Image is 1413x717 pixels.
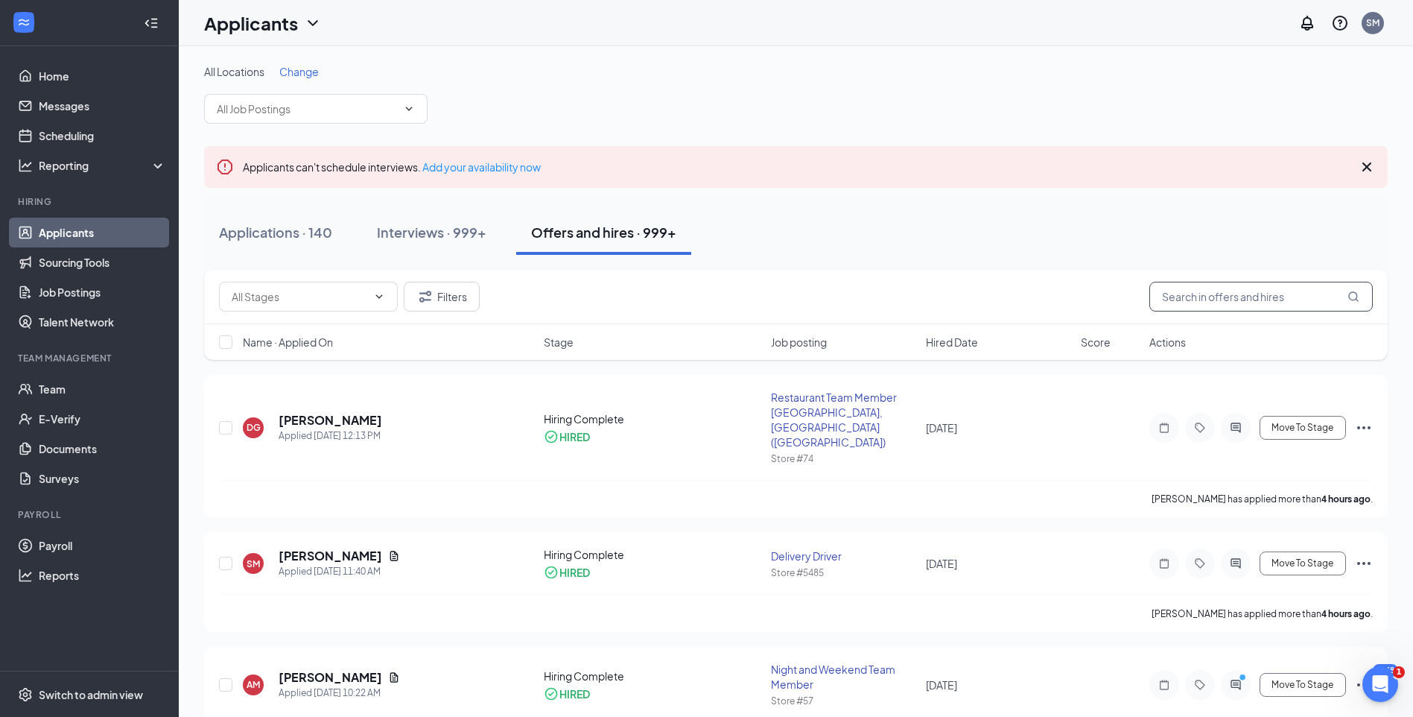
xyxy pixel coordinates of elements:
h1: Applicants [204,10,298,36]
iframe: Intercom live chat [1362,666,1398,702]
p: [PERSON_NAME] has applied more than . [1152,493,1373,505]
div: DG [247,421,261,434]
div: Applied [DATE] 12:13 PM [279,429,382,443]
input: All Stages [232,288,367,305]
div: Restaurant Team Member [GEOGRAPHIC_DATA], [GEOGRAPHIC_DATA] ([GEOGRAPHIC_DATA]) [771,390,917,449]
svg: MagnifyingGlass [1347,291,1359,303]
a: Reports [39,560,166,590]
span: Move To Stage [1271,423,1333,433]
a: Job Postings [39,277,166,307]
span: Move To Stage [1271,558,1333,569]
div: Reporting [39,158,167,173]
span: 1 [1393,666,1405,678]
svg: Note [1155,679,1173,691]
svg: Note [1155,558,1173,569]
svg: Cross [1358,158,1376,176]
span: Applicants can't schedule interviews. [243,160,541,174]
div: SM [247,558,260,570]
input: Search in offers and hires [1149,282,1373,312]
h5: [PERSON_NAME] [279,548,382,564]
div: Applied [DATE] 10:22 AM [279,686,400,701]
div: Hiring Complete [544,547,763,562]
span: Stage [544,335,574,350]
svg: Document [388,550,400,562]
div: Hiring Complete [544,411,763,426]
div: Store #57 [771,695,917,707]
svg: CheckmarkCircle [544,429,559,444]
span: Job posting [771,335,827,350]
span: Actions [1149,335,1186,350]
svg: ActiveChat [1227,679,1245,691]
b: 4 hours ago [1321,493,1371,505]
div: Offers and hires · 999+ [531,223,676,241]
div: SM [1366,16,1379,29]
span: [DATE] [926,678,957,692]
svg: QuestionInfo [1331,14,1349,32]
span: Move To Stage [1271,680,1333,690]
h5: [PERSON_NAME] [279,412,382,429]
a: Documents [39,434,166,464]
h5: [PERSON_NAME] [279,669,382,686]
a: Scheduling [39,121,166,151]
div: 1248 [1373,664,1398,677]
svg: ChevronDown [403,103,415,115]
span: Score [1081,335,1111,350]
svg: ActiveChat [1227,422,1245,434]
svg: CheckmarkCircle [544,686,559,701]
button: Filter Filters [404,282,480,312]
span: [DATE] [926,421,957,435]
a: Team [39,374,166,404]
a: Messages [39,91,166,121]
svg: WorkstreamLogo [16,15,31,30]
div: HIRED [559,565,590,580]
div: AM [247,678,260,691]
div: HIRED [559,686,590,701]
div: Switch to admin view [39,687,143,702]
button: Move To Stage [1260,552,1346,575]
svg: Ellipses [1355,555,1373,572]
svg: Note [1155,422,1173,434]
div: Hiring Complete [544,669,763,683]
svg: Tag [1191,679,1209,691]
div: Payroll [18,508,163,521]
svg: Filter [416,288,434,306]
svg: Notifications [1298,14,1316,32]
svg: Error [216,158,234,176]
button: Move To Stage [1260,673,1346,697]
p: [PERSON_NAME] has applied more than . [1152,607,1373,620]
a: Surveys [39,464,166,493]
input: All Job Postings [217,101,397,117]
svg: ChevronDown [304,14,322,32]
span: All Locations [204,65,264,78]
a: E-Verify [39,404,166,434]
a: Home [39,61,166,91]
svg: Ellipses [1355,419,1373,437]
svg: Tag [1191,422,1209,434]
div: Delivery Driver [771,549,917,563]
a: Applicants [39,218,166,247]
button: Move To Stage [1260,416,1346,440]
a: Talent Network [39,307,166,337]
div: Night and Weekend Team Member [771,662,917,692]
svg: ActiveChat [1227,558,1245,569]
svg: Tag [1191,558,1209,569]
svg: ChevronDown [373,291,385,303]
span: Change [279,65,319,78]
svg: PrimaryDot [1236,673,1254,685]
svg: Ellipses [1355,676,1373,694]
div: Team Management [18,352,163,364]
svg: Collapse [144,16,159,31]
div: Applied [DATE] 11:40 AM [279,564,400,579]
b: 4 hours ago [1321,608,1371,619]
svg: Settings [18,687,33,702]
div: Hiring [18,195,163,208]
div: HIRED [559,429,590,444]
svg: Analysis [18,158,33,173]
div: Store #5485 [771,566,917,579]
div: Store #74 [771,452,917,465]
span: [DATE] [926,557,957,570]
a: Payroll [39,531,166,560]
svg: CheckmarkCircle [544,565,559,580]
span: Name · Applied On [243,335,333,350]
a: Add your availability now [422,160,541,174]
